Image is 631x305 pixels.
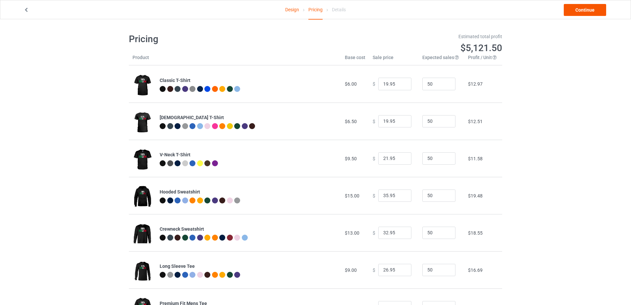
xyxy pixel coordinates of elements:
span: $6.50 [345,119,357,124]
b: [DEMOGRAPHIC_DATA] T-Shirt [160,115,224,120]
span: $12.97 [468,81,483,87]
span: $ [373,267,375,272]
span: $9.50 [345,156,357,161]
span: $ [373,156,375,161]
b: Crewneck Sweatshirt [160,226,204,232]
span: $9.00 [345,267,357,273]
span: $19.48 [468,193,483,198]
a: Continue [564,4,606,16]
div: Pricing [308,0,323,20]
span: $16.69 [468,267,483,273]
th: Product [129,54,156,65]
th: Base cost [341,54,369,65]
a: Design [285,0,299,19]
span: $6.00 [345,81,357,87]
span: $12.51 [468,119,483,124]
th: Sale price [369,54,419,65]
span: $13.00 [345,230,359,236]
span: $5,121.50 [460,42,502,53]
th: Profit / Unit [464,54,502,65]
b: Classic T-Shirt [160,78,190,83]
b: V-Neck T-Shirt [160,152,190,157]
div: Estimated total profit [320,33,502,40]
th: Expected sales [419,54,464,65]
img: heather_texture.png [189,86,195,92]
span: $ [373,193,375,198]
span: $ [373,230,375,235]
div: Details [332,0,346,19]
span: $11.58 [468,156,483,161]
span: $18.55 [468,230,483,236]
b: Long Sleeve Tee [160,264,195,269]
b: Hooded Sweatshirt [160,189,200,194]
span: $15.00 [345,193,359,198]
span: $ [373,81,375,87]
h1: Pricing [129,33,311,45]
span: $ [373,118,375,124]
